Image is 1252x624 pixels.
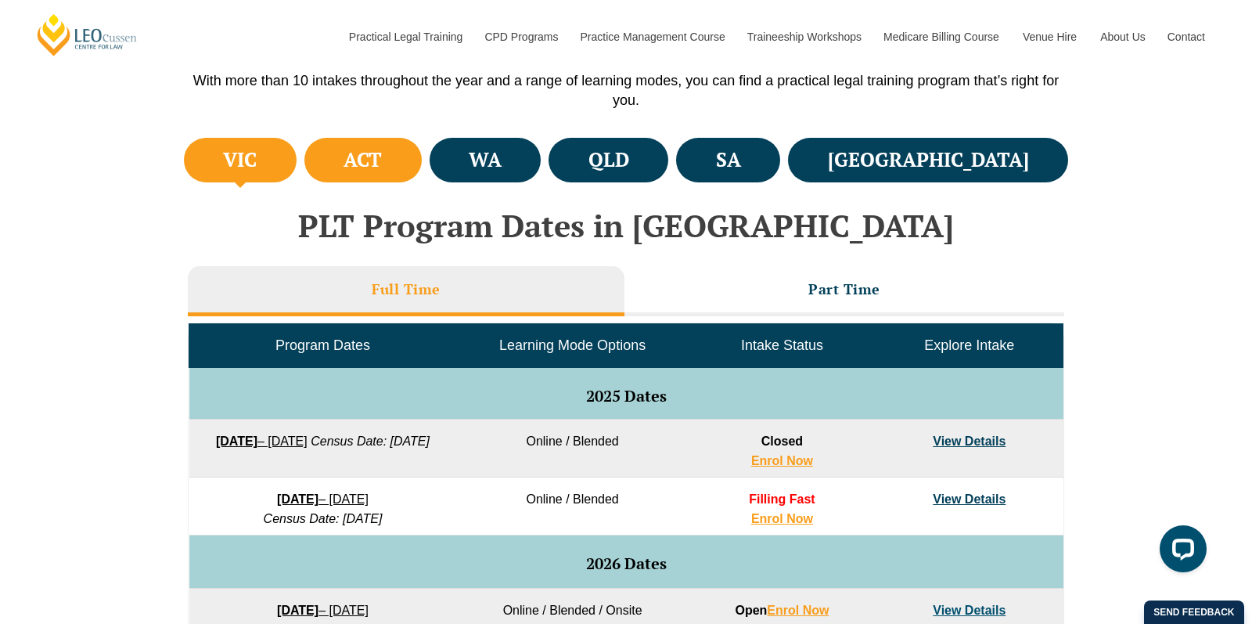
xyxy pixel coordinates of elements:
[264,512,383,525] em: Census Date: [DATE]
[586,385,667,406] span: 2025 Dates
[180,208,1072,243] h2: PLT Program Dates in [GEOGRAPHIC_DATA]
[735,604,829,617] strong: Open
[569,3,736,70] a: Practice Management Course
[1011,3,1088,70] a: Venue Hire
[741,337,823,353] span: Intake Status
[586,553,667,574] span: 2026 Dates
[277,604,369,617] a: [DATE]– [DATE]
[469,147,502,173] h4: WA
[180,71,1072,110] p: With more than 10 intakes throughout the year and a range of learning modes, you can find a pract...
[716,147,741,173] h4: SA
[828,147,1029,173] h4: [GEOGRAPHIC_DATA]
[277,604,318,617] strong: [DATE]
[277,492,369,506] a: [DATE]– [DATE]
[751,454,813,467] a: Enrol Now
[35,13,139,57] a: [PERSON_NAME] Centre for Law
[1088,3,1156,70] a: About Us
[277,492,318,506] strong: [DATE]
[473,3,568,70] a: CPD Programs
[808,280,880,298] h3: Part Time
[216,435,308,448] a: [DATE]– [DATE]
[456,478,688,536] td: Online / Blended
[933,604,1006,617] a: View Details
[924,337,1014,353] span: Explore Intake
[761,435,803,448] span: Closed
[749,492,815,506] span: Filling Fast
[588,147,629,173] h4: QLD
[1147,519,1213,585] iframe: LiveChat chat widget
[767,604,829,617] a: Enrol Now
[751,512,813,525] a: Enrol Now
[736,3,872,70] a: Traineeship Workshops
[337,3,473,70] a: Practical Legal Training
[311,435,430,448] em: Census Date: [DATE]
[499,337,646,353] span: Learning Mode Options
[933,492,1006,506] a: View Details
[872,3,1011,70] a: Medicare Billing Course
[223,147,257,173] h4: VIC
[344,147,382,173] h4: ACT
[216,435,257,448] strong: [DATE]
[933,435,1006,448] a: View Details
[456,420,688,478] td: Online / Blended
[372,280,441,298] h3: Full Time
[275,337,370,353] span: Program Dates
[1156,3,1217,70] a: Contact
